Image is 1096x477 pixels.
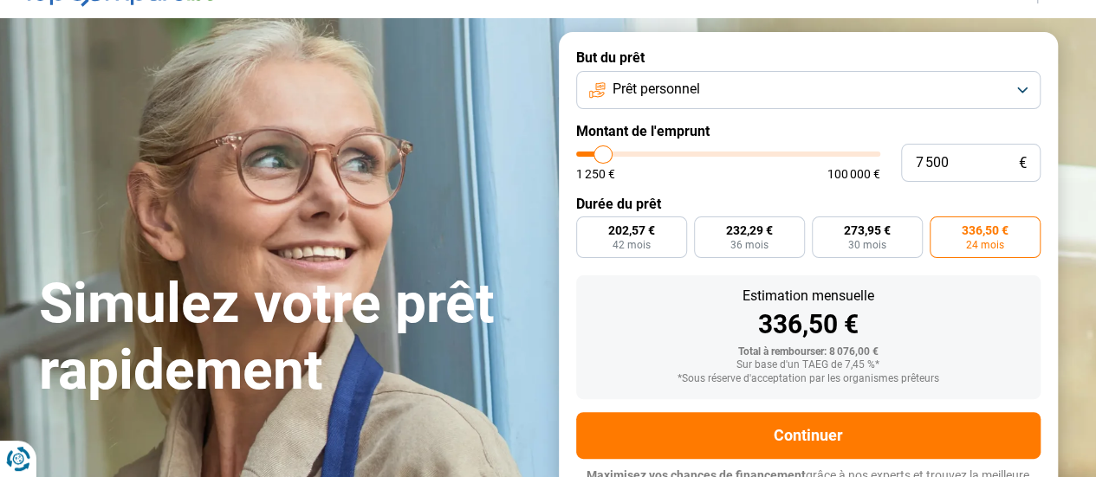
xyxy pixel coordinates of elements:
[576,196,1041,212] label: Durée du prêt
[962,224,1008,236] span: 336,50 €
[608,224,655,236] span: 202,57 €
[613,240,651,250] span: 42 mois
[613,80,700,99] span: Prêt personnel
[590,289,1027,303] div: Estimation mensuelle
[726,224,773,236] span: 232,29 €
[590,373,1027,385] div: *Sous réserve d'acceptation par les organismes prêteurs
[730,240,768,250] span: 36 mois
[590,346,1027,358] div: Total à rembourser: 8 076,00 €
[848,240,886,250] span: 30 mois
[576,123,1041,139] label: Montant de l'emprunt
[39,271,538,404] h1: Simulez votre prêt rapidement
[590,312,1027,338] div: 336,50 €
[844,224,891,236] span: 273,95 €
[1019,156,1027,171] span: €
[966,240,1004,250] span: 24 mois
[576,49,1041,66] label: But du prêt
[576,412,1041,459] button: Continuer
[590,359,1027,371] div: Sur base d'un TAEG de 7,45 %*
[576,168,615,180] span: 1 250 €
[576,71,1041,109] button: Prêt personnel
[827,168,880,180] span: 100 000 €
